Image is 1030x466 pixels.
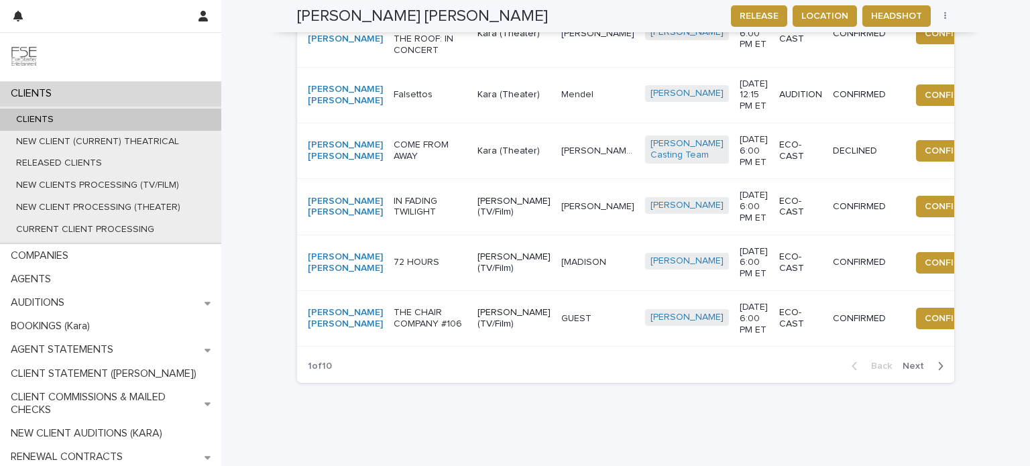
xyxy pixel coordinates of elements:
p: GUEST [561,310,594,325]
p: CONFIRMED [833,89,899,101]
p: ECO-CAST [779,139,822,162]
button: HEADSHOT [862,5,931,27]
tr: [PERSON_NAME] [PERSON_NAME] FalsettosKara (Theater)MendelMendel [PERSON_NAME] [DATE] 12:15 PM ETA... [297,67,1026,123]
p: ECO-CAST [779,251,822,274]
span: CONFIRMATION [925,89,996,102]
button: CONFIRMATION [916,84,1005,106]
span: Next [903,361,932,371]
a: [PERSON_NAME] [650,88,724,99]
p: CONFIRMED [833,201,899,213]
p: [PERSON_NAME] FIDDLER ON THE ROOF: IN CONCERT [394,11,467,56]
button: CONFIRMATION [916,140,1005,162]
a: [PERSON_NAME] [650,312,724,323]
p: Mendel [561,86,596,101]
tr: [PERSON_NAME] [PERSON_NAME] 72 HOURS[PERSON_NAME] (TV/Film)[MADISON[MADISON [PERSON_NAME] [DATE] ... [297,235,1026,290]
p: AGENT STATEMENTS [5,343,124,356]
img: 9JgRvJ3ETPGCJDhvPVA5 [11,44,38,70]
p: RENEWAL CONTRACTS [5,451,133,463]
p: CLIENT COMMISSIONS & MAILED CHECKS [5,391,205,416]
p: [PERSON_NAME] (TV/Film) [477,196,551,219]
p: ECO-CAST [779,307,822,330]
button: CONFIRMATION [916,196,1005,217]
button: CONFIRMATION [916,23,1005,44]
p: NEW CLIENT (CURRENT) THEATRICAL [5,136,190,148]
span: LOCATION [801,9,848,23]
p: [PERSON_NAME] (TV/Film) [477,251,551,274]
p: CONFIRMED [833,313,899,325]
p: 1 of 10 [297,350,343,383]
p: NEW CLIENTS PROCESSING (TV/FILM) [5,180,190,191]
span: HEADSHOT [871,9,922,23]
a: [PERSON_NAME] [PERSON_NAME] [308,307,383,330]
p: AGENTS [5,273,62,286]
p: [DATE] 6:00 PM ET [740,190,768,223]
h2: [PERSON_NAME] [PERSON_NAME] [297,7,548,26]
button: Next [897,360,954,372]
a: [PERSON_NAME] [PERSON_NAME] [308,22,383,45]
span: Back [863,361,892,371]
a: [PERSON_NAME] [PERSON_NAME] [308,251,383,274]
a: [PERSON_NAME] [PERSON_NAME] [308,84,383,107]
p: [DATE] 6:00 PM ET [740,302,768,335]
p: CLIENTS [5,114,64,125]
p: BOOKINGS (Kara) [5,320,101,333]
a: [PERSON_NAME] [PERSON_NAME] [308,139,383,162]
span: CONFIRMATION [925,27,996,40]
p: AUDITION [779,89,822,101]
button: CONFIRMATION [916,252,1005,274]
p: Kara (Theater) [477,145,551,157]
button: Back [841,360,897,372]
a: [PERSON_NAME] [PERSON_NAME] [308,196,383,219]
tr: [PERSON_NAME] [PERSON_NAME] IN FADING TWILIGHT[PERSON_NAME] (TV/Film)[PERSON_NAME][PERSON_NAME] [... [297,179,1026,235]
p: [PERSON_NAME] [561,198,637,213]
p: DECLINED [833,145,899,157]
p: [DATE] 12:15 PM ET [740,78,768,112]
p: [PERSON_NAME] (TV/Film) [477,307,551,330]
p: [MADISON [561,254,609,268]
p: AUDITIONS [5,296,75,309]
p: Kara (Theater) [477,28,551,40]
span: CONFIRMATION [925,256,996,270]
span: CONFIRMATION [925,200,996,213]
p: RELEASED CLIENTS [5,158,113,169]
span: CONFIRMATION [925,312,996,325]
p: NEW CLIENT PROCESSING (THEATER) [5,202,191,213]
p: CONFIRMED [833,28,899,40]
a: [PERSON_NAME] [650,255,724,267]
tr: [PERSON_NAME] [PERSON_NAME] THE CHAIR COMPANY #106[PERSON_NAME] (TV/Film)GUESTGUEST [PERSON_NAME]... [297,291,1026,347]
p: CLAUDE & OTHERS [561,143,637,157]
span: CONFIRMATION [925,144,996,158]
p: Kara (Theater) [477,89,551,101]
p: ECO-CAST [779,196,822,219]
button: LOCATION [793,5,857,27]
p: THE CHAIR COMPANY #106 [394,307,467,330]
tr: [PERSON_NAME] [PERSON_NAME] COME FROM AWAYKara (Theater)[PERSON_NAME] & OTHERS[PERSON_NAME] & OTH... [297,123,1026,178]
p: 72 HOURS [394,257,467,268]
p: ECO-CAST [779,22,822,45]
p: [DATE] 6:00 PM ET [740,17,768,50]
p: IN FADING TWILIGHT [394,196,467,219]
p: [DATE] 6:00 PM ET [740,134,768,168]
p: CLIENT STATEMENT ([PERSON_NAME]) [5,367,207,380]
button: CONFIRMATION [916,308,1005,329]
span: RELEASE [740,9,779,23]
p: CONFIRMED [833,257,899,268]
p: COME FROM AWAY [394,139,467,162]
a: [PERSON_NAME] Casting Team [650,138,724,161]
p: CLIENTS [5,87,62,100]
a: [PERSON_NAME] [650,200,724,211]
p: CURRENT CLIENT PROCESSING [5,224,165,235]
p: NEW CLIENT AUDITIONS (KARA) [5,427,173,440]
p: Falsettos [394,89,467,101]
p: [DATE] 6:00 PM ET [740,246,768,280]
button: RELEASE [731,5,787,27]
p: COMPANIES [5,249,79,262]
